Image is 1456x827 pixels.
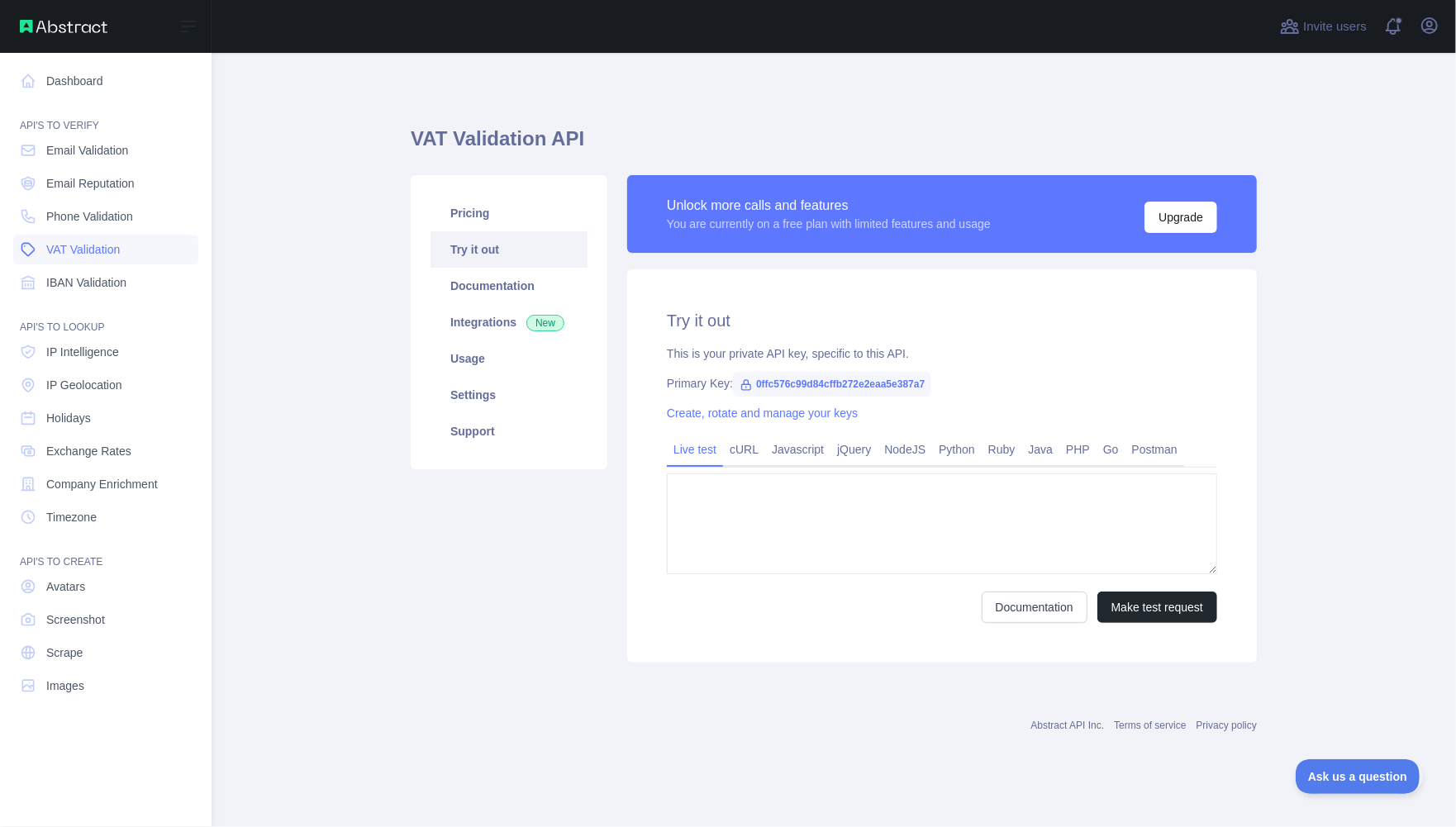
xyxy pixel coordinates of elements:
button: Invite users [1277,13,1370,40]
a: VAT Validation [13,235,198,264]
span: Company Enrichment [46,476,158,492]
a: Avatars [13,572,198,601]
span: Scrape [46,644,83,661]
h2: Try it out [667,309,1217,332]
div: You are currently on a free plan with limited features and usage [667,216,991,232]
a: jQuery [830,436,878,463]
a: Live test [667,436,723,463]
span: Holidays [46,410,91,426]
a: Company Enrichment [13,469,198,499]
a: NodeJS [878,436,932,463]
span: IP Intelligence [46,344,119,360]
a: Integrations New [431,304,588,340]
a: Dashboard [13,66,198,96]
iframe: Toggle Customer Support [1296,759,1423,794]
a: IBAN Validation [13,268,198,297]
a: Try it out [431,231,588,268]
span: Exchange Rates [46,443,131,459]
a: Privacy policy [1197,720,1257,731]
div: This is your private API key, specific to this API. [667,345,1217,362]
span: Phone Validation [46,208,133,225]
div: API'S TO LOOKUP [13,301,198,334]
button: Make test request [1097,592,1217,623]
span: VAT Validation [46,241,120,258]
span: 0ffc576c99d84cffb272e2eaa5e387a7 [733,372,931,397]
span: Email Reputation [46,175,135,192]
a: Documentation [431,268,588,304]
a: Settings [431,377,588,413]
h1: VAT Validation API [411,126,1257,165]
a: Usage [431,340,588,377]
a: Abstract API Inc. [1031,720,1105,731]
a: IP Geolocation [13,370,198,400]
a: Ruby [982,436,1022,463]
span: Timezone [46,509,97,525]
a: Postman [1125,436,1184,463]
span: New [526,315,564,331]
a: Terms of service [1114,720,1186,731]
a: cURL [723,436,765,463]
div: API'S TO VERIFY [13,99,198,132]
span: IP Geolocation [46,377,122,393]
img: Abstract API [20,20,107,33]
div: API'S TO CREATE [13,535,198,568]
span: Invite users [1303,17,1367,36]
div: Primary Key: [667,375,1217,392]
button: Upgrade [1144,202,1217,233]
a: Timezone [13,502,198,532]
a: Python [932,436,982,463]
div: Unlock more calls and features [667,196,991,216]
a: Screenshot [13,605,198,635]
a: PHP [1059,436,1097,463]
span: Email Validation [46,142,128,159]
a: Holidays [13,403,198,433]
a: Documentation [982,592,1087,623]
a: Phone Validation [13,202,198,231]
a: IP Intelligence [13,337,198,367]
span: IBAN Validation [46,274,126,291]
a: Scrape [13,638,198,668]
a: Exchange Rates [13,436,198,466]
a: Email Reputation [13,169,198,198]
a: Support [431,413,588,449]
a: Java [1022,436,1060,463]
a: Email Validation [13,135,198,165]
a: Images [13,671,198,701]
span: Avatars [46,578,85,595]
a: Go [1097,436,1125,463]
a: Javascript [765,436,830,463]
span: Images [46,677,84,694]
span: Screenshot [46,611,105,628]
a: Pricing [431,195,588,231]
a: Create, rotate and manage your keys [667,406,858,420]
